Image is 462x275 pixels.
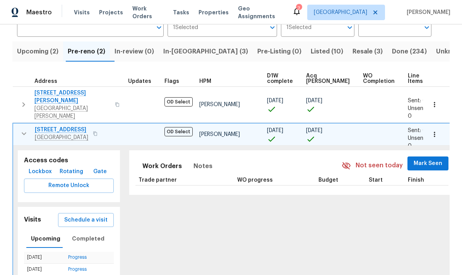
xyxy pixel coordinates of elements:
span: Listed (10) [311,46,343,57]
span: Schedule a visit [64,215,108,225]
span: Updates [128,79,151,84]
span: Visits [74,9,90,16]
span: OD Select [164,127,193,136]
span: [DATE] [306,128,322,133]
td: [DATE] [24,263,65,275]
span: Remote Unlock [30,181,108,191]
h5: Access codes [24,156,114,165]
span: Upcoming (2) [17,46,58,57]
span: Properties [198,9,229,16]
button: Open [154,22,164,33]
span: [GEOGRAPHIC_DATA] [314,9,367,16]
button: Rotating [56,165,86,179]
button: Open [421,22,432,33]
span: Flags [164,79,179,84]
span: Notes [193,161,212,172]
span: Projects [99,9,123,16]
span: Unsent: 0 [408,136,427,149]
span: D1W complete [267,73,293,84]
span: Maestro [26,9,52,16]
span: Pre-reno (2) [68,46,105,57]
button: Open [267,22,278,33]
span: Line Items [408,73,423,84]
span: Geo Assignments [238,5,283,20]
a: Progress [68,267,87,272]
span: Work Orders [132,5,164,20]
a: Progress [68,255,87,260]
span: Budget [318,177,338,183]
span: Completed [72,234,104,244]
span: [DATE] [267,98,283,103]
button: Gate [87,165,112,179]
span: In-review (0) [115,46,154,57]
button: Open [344,22,355,33]
button: Schedule a visit [58,213,114,227]
span: Acq [PERSON_NAME] [306,73,350,84]
span: Resale (3) [352,46,383,57]
td: [DATE] [24,252,65,263]
span: In-[GEOGRAPHIC_DATA] (3) [163,46,248,57]
span: Tasks [173,10,189,15]
span: [PERSON_NAME] [199,132,240,137]
button: Remote Unlock [24,179,114,193]
div: 7 [296,5,301,12]
span: Upcoming [31,234,60,244]
span: [PERSON_NAME] [404,9,450,16]
span: Sent: 0 [408,98,426,103]
span: Address [34,79,57,84]
span: Done (234) [392,46,427,57]
span: Unsent: 0 [408,106,427,119]
span: Work Orders [142,161,182,172]
span: [DATE] [267,128,283,133]
span: Pre-Listing (0) [257,46,301,57]
span: Finish [408,177,424,183]
span: 1 Selected [173,24,198,31]
span: Sent: 0 [408,128,426,133]
span: OD Select [164,97,193,107]
span: Not seen today [356,161,403,170]
span: Lockbox [29,167,52,177]
span: Gate [91,167,109,177]
span: 1 Selected [286,24,311,31]
button: Mark Seen [407,156,448,171]
span: Trade partner [139,177,177,183]
span: Rotating [60,167,83,177]
h5: Visits [24,216,41,224]
span: WO progress [237,177,273,183]
span: Mark Seen [414,159,442,168]
span: Start [369,177,383,183]
span: [DATE] [306,98,322,103]
span: [PERSON_NAME] [199,102,240,107]
span: HPM [199,79,211,84]
span: WO Completion [363,73,395,84]
button: Lockbox [26,165,55,179]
